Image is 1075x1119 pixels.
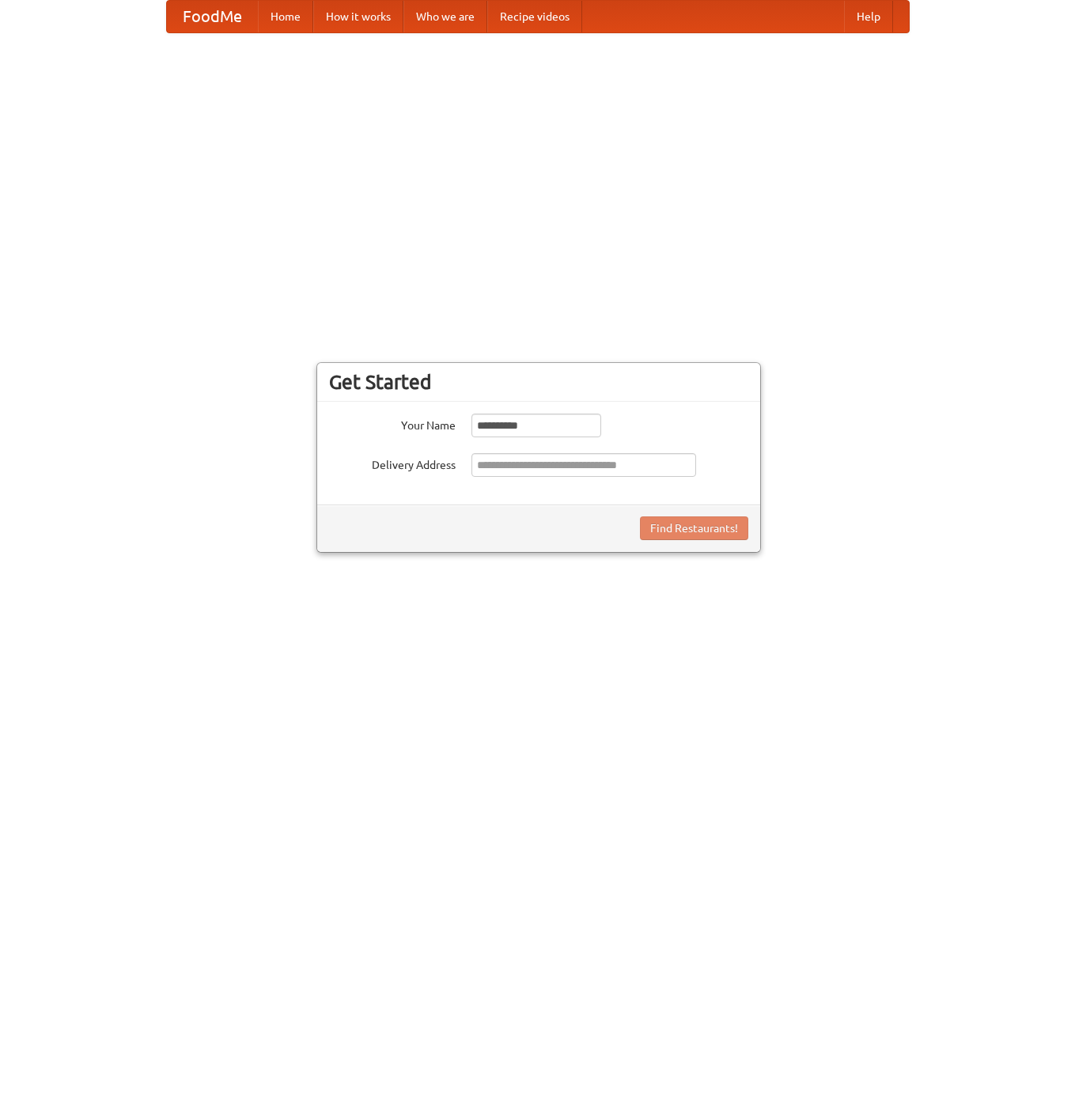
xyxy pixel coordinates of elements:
a: FoodMe [167,1,258,32]
label: Delivery Address [329,453,456,473]
h3: Get Started [329,370,748,394]
button: Find Restaurants! [640,516,748,540]
a: Home [258,1,313,32]
a: Help [844,1,893,32]
a: How it works [313,1,403,32]
label: Your Name [329,414,456,433]
a: Recipe videos [487,1,582,32]
a: Who we are [403,1,487,32]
